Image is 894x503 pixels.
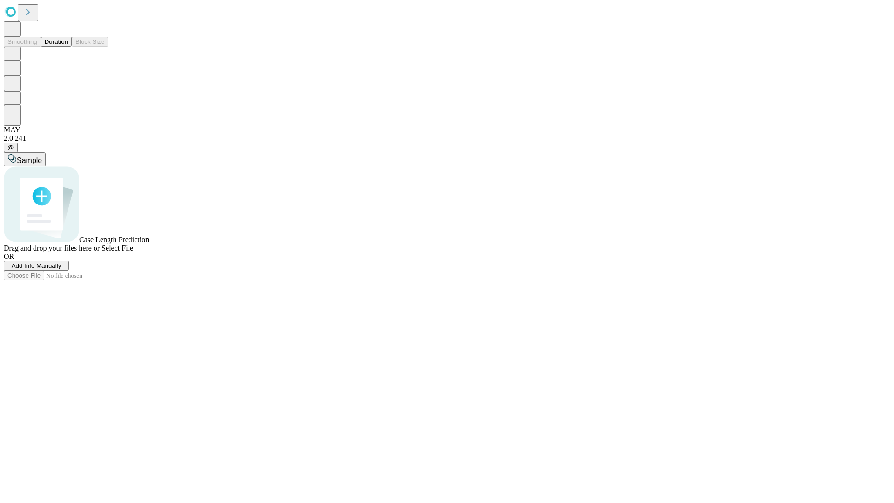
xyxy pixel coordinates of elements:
[4,152,46,166] button: Sample
[102,244,133,252] span: Select File
[4,37,41,47] button: Smoothing
[79,236,149,244] span: Case Length Prediction
[4,244,100,252] span: Drag and drop your files here or
[41,37,72,47] button: Duration
[12,262,61,269] span: Add Info Manually
[4,252,14,260] span: OR
[17,156,42,164] span: Sample
[7,144,14,151] span: @
[4,143,18,152] button: @
[72,37,108,47] button: Block Size
[4,126,890,134] div: MAY
[4,134,890,143] div: 2.0.241
[4,261,69,271] button: Add Info Manually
